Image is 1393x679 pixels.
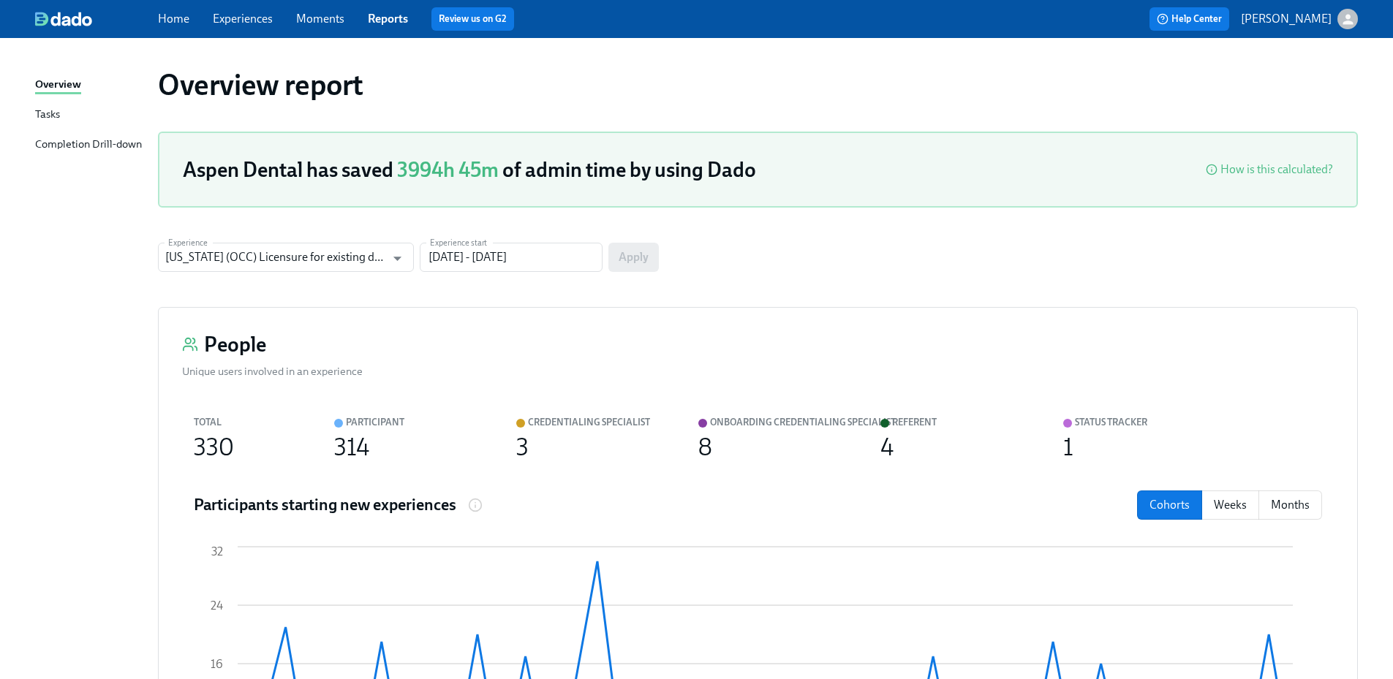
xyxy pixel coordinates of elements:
tspan: 32 [211,545,223,558]
button: [PERSON_NAME] [1241,9,1358,29]
p: Months [1271,497,1310,513]
div: Onboarding credentialing specialist [710,414,896,430]
a: Moments [296,12,344,26]
p: Cohorts [1149,497,1190,513]
a: Tasks [35,106,146,124]
div: Overview [35,76,81,94]
img: dado [35,12,92,26]
p: Weeks [1214,497,1247,513]
a: dado [35,12,158,26]
a: Completion Drill-down [35,136,146,154]
div: Referent [892,414,937,430]
button: Help Center [1149,7,1229,31]
h1: Overview report [158,67,363,102]
div: Unique users involved in an experience [182,363,363,379]
span: Help Center [1157,12,1222,26]
div: Completion Drill-down [35,136,142,154]
button: Review us on G2 [431,7,514,31]
h3: People [204,331,266,357]
p: [PERSON_NAME] [1241,11,1332,27]
div: Participant [346,414,404,430]
a: Overview [35,76,146,94]
div: 8 [698,439,712,455]
a: Experiences [213,12,273,26]
tspan: 24 [211,599,223,612]
a: Reports [368,12,408,26]
div: 4 [880,439,894,455]
div: 1 [1063,439,1073,455]
a: Review us on G2 [439,12,507,26]
button: cohorts [1137,490,1202,520]
button: months [1258,490,1322,520]
h4: Participants starting new experiences [194,494,456,516]
div: 3 [516,439,529,455]
a: Home [158,12,189,26]
div: date filter [1137,490,1322,520]
div: Tasks [35,106,60,124]
button: Open [386,247,409,270]
div: 314 [334,439,369,455]
div: Credentialing Specialist [528,414,650,430]
div: 330 [194,439,234,455]
div: Total [194,414,222,430]
button: weeks [1201,490,1259,520]
div: How is this calculated? [1220,162,1333,178]
div: Status tracker [1075,414,1147,430]
tspan: 16 [211,657,223,671]
span: 3994h 45m [397,157,499,182]
svg: Number of participants that started this experience in each cohort, week or month [468,498,483,512]
h3: Aspen Dental has saved of admin time by using Dado [183,156,756,183]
